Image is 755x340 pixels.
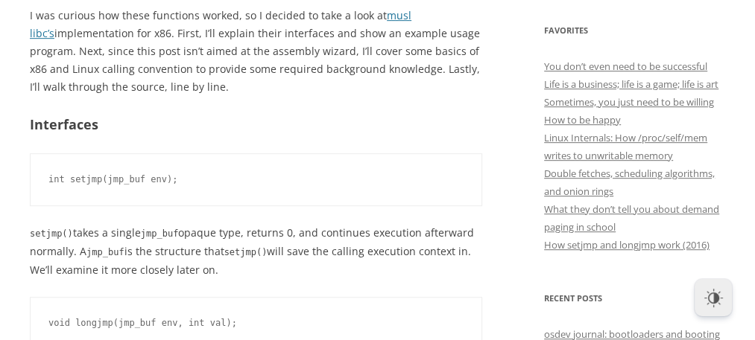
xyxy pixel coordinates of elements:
[30,228,73,239] code: setjmp()
[544,95,714,109] a: Sometimes, you just need to be willing
[30,7,482,96] p: I was curious how these functions worked, so I decided to take a look at implementation for x86. ...
[544,238,710,251] a: How setjmp and longjmp work (2016)
[544,289,725,307] h3: Recent Posts
[544,60,707,73] a: You don’t even need to be successful
[544,22,725,39] h3: Favorites
[224,247,268,257] code: setjmp()
[544,113,621,126] a: How to be happy
[30,224,482,279] p: takes a single opaque type, returns 0, and continues execution afterward normally. A is the struc...
[30,153,482,206] pre: int setjmp(jmp_buf env);
[544,77,718,91] a: Life is a business; life is a game; life is art
[141,228,179,239] code: jmp_buf
[544,167,715,198] a: Double fetches, scheduling algorithms, and onion rings
[544,131,707,162] a: Linux Internals: How /proc/self/mem writes to unwritable memory
[544,202,719,234] a: What they don’t tell you about demand paging in school
[30,114,482,135] h2: Interfaces
[86,247,124,257] code: jmp_buf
